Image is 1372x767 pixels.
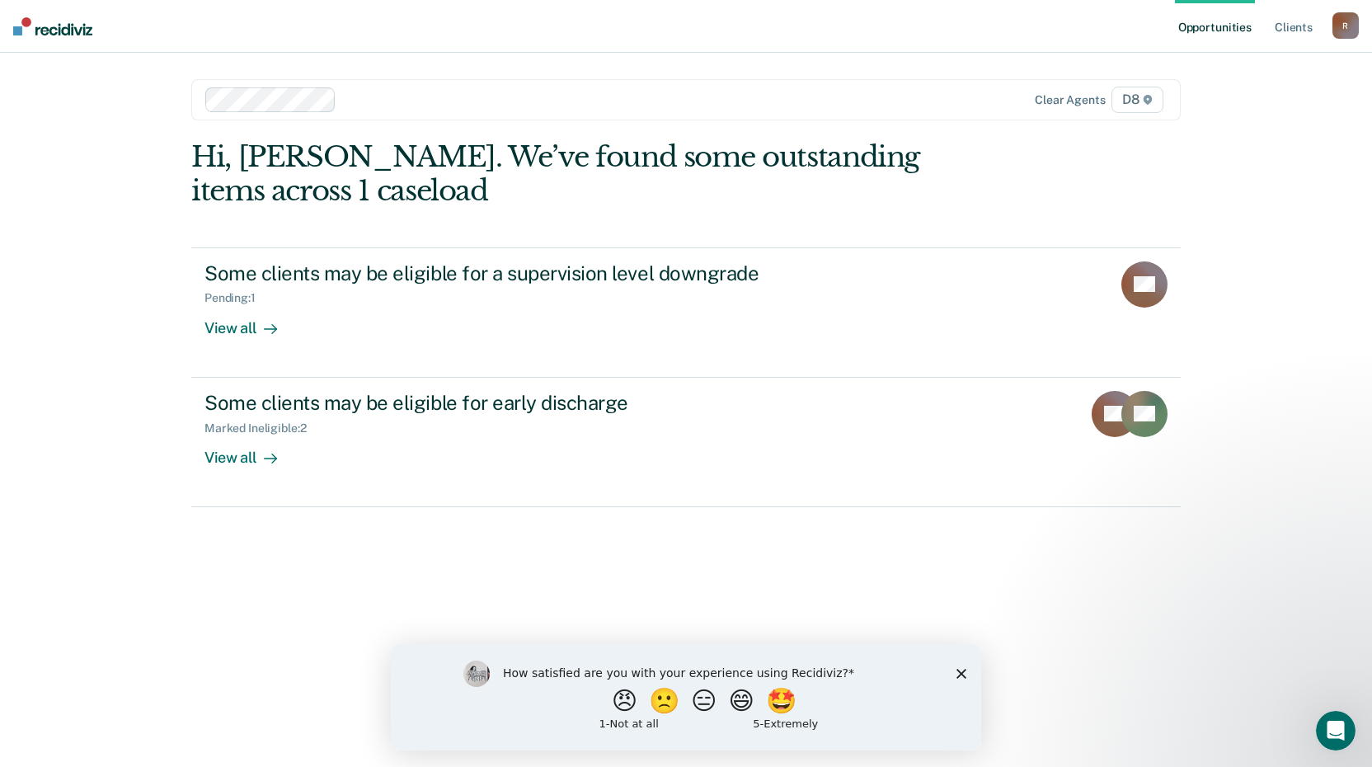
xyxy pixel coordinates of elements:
a: Some clients may be eligible for a supervision level downgradePending:1View all [191,247,1181,378]
img: Recidiviz [13,17,92,35]
div: Clear agents [1035,93,1105,107]
div: Marked Ineligible : 2 [204,421,319,435]
a: Some clients may be eligible for early dischargeMarked Ineligible:2View all [191,378,1181,507]
div: Hi, [PERSON_NAME]. We’ve found some outstanding items across 1 caseload [191,140,983,208]
span: D8 [1111,87,1163,113]
iframe: Survey by Kim from Recidiviz [391,644,981,751]
div: Some clients may be eligible for a supervision level downgrade [204,261,783,285]
div: Pending : 1 [204,291,269,305]
iframe: Intercom live chat [1316,711,1356,751]
div: Some clients may be eligible for early discharge [204,391,783,415]
div: View all [204,305,297,337]
button: R [1332,12,1359,39]
div: View all [204,435,297,467]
